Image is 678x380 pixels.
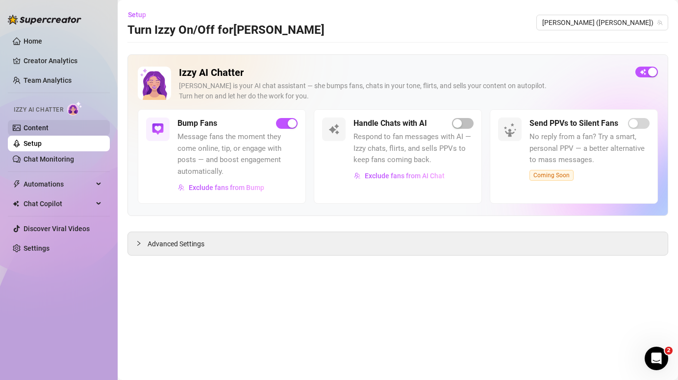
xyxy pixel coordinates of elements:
[67,101,82,116] img: AI Chatter
[177,118,217,129] h5: Bump Fans
[127,23,325,38] h3: Turn Izzy On/Off for [PERSON_NAME]
[177,180,265,195] button: Exclude fans from Bump
[529,118,618,129] h5: Send PPVs to Silent Fans
[353,168,445,184] button: Exclude fans from AI Chat
[542,15,662,30] span: Marius (mariusrohde)
[13,180,21,188] span: thunderbolt
[148,238,204,249] span: Advanced Settings
[529,170,574,181] span: Coming Soon
[138,67,171,100] img: Izzy AI Chatter
[136,240,142,246] span: collapsed
[24,76,72,84] a: Team Analytics
[353,118,427,129] h5: Handle Chats with AI
[24,140,42,147] a: Setup
[24,176,93,192] span: Automations
[665,347,673,355] span: 2
[328,123,340,135] img: svg%3e
[503,123,519,139] img: silent-fans-ppv-o-N6Mmdf.svg
[24,53,102,69] a: Creator Analytics
[14,105,63,115] span: Izzy AI Chatter
[136,238,148,249] div: collapsed
[365,172,445,180] span: Exclude fans from AI Chat
[657,20,663,25] span: team
[529,131,650,166] span: No reply from a fan? Try a smart, personal PPV — a better alternative to mass messages.
[24,124,49,132] a: Content
[8,15,81,24] img: logo-BBDzfeDw.svg
[128,11,146,19] span: Setup
[179,81,628,101] div: [PERSON_NAME] is your AI chat assistant — she bumps fans, chats in your tone, flirts, and sells y...
[24,196,93,212] span: Chat Copilot
[645,347,668,370] iframe: Intercom live chat
[24,225,90,233] a: Discover Viral Videos
[24,155,74,163] a: Chat Monitoring
[189,184,264,191] span: Exclude fans from Bump
[13,200,19,207] img: Chat Copilot
[152,123,164,135] img: svg%3e
[353,131,474,166] span: Respond to fan messages with AI — Izzy chats, flirts, and sells PPVs to keep fans coming back.
[177,131,298,177] span: Message fans the moment they come online, tip, or engage with posts — and boost engagement automa...
[178,184,185,191] img: svg%3e
[354,172,361,179] img: svg%3e
[24,37,42,45] a: Home
[24,244,50,252] a: Settings
[127,7,154,23] button: Setup
[179,67,628,79] h2: Izzy AI Chatter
